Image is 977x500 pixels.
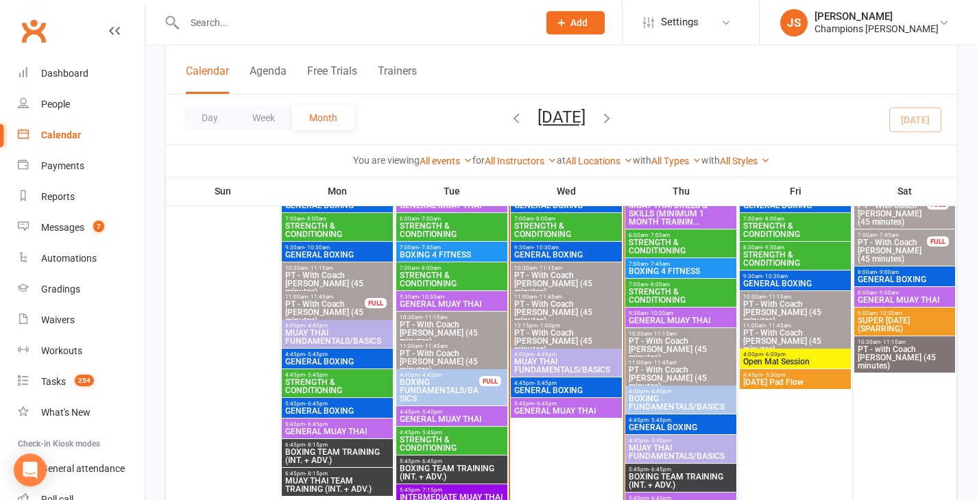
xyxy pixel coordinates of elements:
span: - 11:15am [537,265,562,271]
span: - 7:00am [648,232,670,238]
span: 4:45pm [285,351,390,358]
div: Waivers [41,314,75,325]
span: GENERAL BOXING [285,201,390,210]
strong: with [701,155,720,166]
span: STRENGTH & CONDITIONING [628,288,734,304]
span: 6:45pm [285,471,390,477]
span: 4:45pm [285,372,390,378]
span: - 11:45am [308,294,333,300]
span: - 6:45pm [420,458,442,464]
button: Calendar [186,64,229,94]
div: Calendar [41,129,81,140]
button: Trainers [378,64,417,94]
span: 12:15pm [514,323,619,329]
span: 11:00am [514,294,619,300]
span: 7:00am [628,282,734,288]
button: Month [292,105,354,130]
a: Payments [18,151,145,182]
span: - 11:15am [308,265,333,271]
span: BOXING TEAM TRAINING (INT. + ADV.) [285,448,390,464]
span: 4:45pm [628,438,734,444]
span: [DATE] Pad Flow [743,378,848,386]
span: 6:00am [399,216,505,222]
div: Dashboard [41,68,88,79]
span: MUAY THAI FUNDAMENTALS/BASICS [628,444,734,460]
span: - 10:30am [419,294,444,300]
span: - 8:00am [648,282,670,288]
span: PT - With Coach [PERSON_NAME] (45 minutes) [514,271,619,296]
span: 11:00am [743,323,848,329]
span: BOXING TEAM TRAINING (INT. + ADV.) [628,473,734,489]
div: General attendance [41,463,125,474]
span: 8:00am [857,290,952,296]
span: STRENGTH & CONDITIONING [399,436,505,452]
span: GENERAL MUAY THAI [514,407,619,415]
a: All Instructors [485,155,557,166]
span: BOXING 4 FITNESS [628,267,734,275]
span: - 4:45pm [534,351,557,358]
span: 7 [93,221,104,232]
span: - 8:00am [762,216,784,222]
span: - 5:45pm [305,372,328,378]
span: Add [570,17,588,28]
span: BOXING 4 FITNESS [399,251,505,259]
span: 9:30am [285,245,390,251]
span: GENERAL MUAY THAI [399,201,505,210]
span: - 11:45am [537,294,562,300]
strong: You are viewing [353,155,420,166]
span: GENERAL BOXING [628,423,734,432]
span: PT - With Coach [PERSON_NAME] (45 minutes) [743,300,848,325]
span: PT - with Coach [PERSON_NAME] (45 minutes) [857,345,952,370]
div: What's New [41,407,91,418]
span: - 7:15pm [420,487,442,493]
span: - 7:45am [419,245,441,251]
div: [PERSON_NAME] [815,10,939,23]
span: - 5:45pm [534,380,557,386]
span: - 6:45pm [305,421,328,427]
span: GENERAL BOXING [743,279,848,288]
div: Champions [PERSON_NAME] [815,23,939,35]
span: 10:30am [628,331,734,337]
span: - 5:45pm [420,409,442,415]
span: 4:00pm [628,388,734,395]
a: Calendar [18,120,145,151]
span: 5:45pm [285,421,390,427]
a: Gradings [18,274,145,305]
span: 8:30am [743,245,848,251]
span: Open Mat Session [743,358,848,366]
span: MUAY THAI FUNDAMENTALS/BASICS [285,329,390,345]
span: - 10:30am [304,245,330,251]
span: 5:45pm [514,401,619,407]
span: 5:45pm [399,487,505,493]
span: BOXING FUNDAMENTALS/BASICS [399,378,480,403]
span: PT - With Coach [PERSON_NAME] (45 minutes) [857,201,928,226]
a: All Styles [720,155,770,166]
span: GENERAL BOXING [285,251,390,259]
a: Tasks 254 [18,366,145,397]
span: 6:00am [628,232,734,238]
a: Clubworx [16,14,51,48]
a: Waivers [18,305,145,336]
span: STRENGTH & CONDITIONING [399,271,505,288]
th: Sat [853,177,957,205]
span: PT - With Coach [PERSON_NAME] (45 minutes) [628,366,734,390]
div: Open Intercom Messenger [14,453,47,486]
span: 4:00pm [743,351,848,358]
span: PT - With Coach [PERSON_NAME] (45 minutes) [399,349,505,374]
th: Thu [624,177,738,205]
span: - 4:45pm [649,388,671,395]
div: Reports [41,191,75,202]
span: - 10:30am [533,245,559,251]
span: - 4:45pm [420,372,442,378]
div: FULL [365,298,387,308]
span: - 11:15am [880,339,906,345]
span: BOXING TEAM TRAINING (INT. + ADV.) [399,464,505,481]
div: FULL [927,236,949,247]
span: - 1:00pm [538,323,560,329]
span: 5:45pm [399,458,505,464]
div: JS [780,9,808,36]
span: 4:45pm [628,417,734,423]
span: Settings [661,7,699,38]
span: 10:30am [285,265,390,271]
button: [DATE] [538,108,586,127]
